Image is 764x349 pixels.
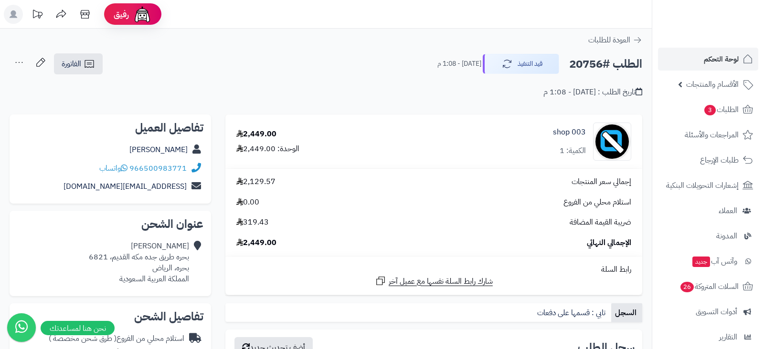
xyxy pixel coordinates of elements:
span: التقارير [719,330,737,344]
span: العودة للطلبات [588,34,630,46]
span: إشعارات التحويلات البنكية [666,179,739,192]
span: 2,129.57 [236,176,276,187]
a: شارك رابط السلة نفسها مع عميل آخر [375,275,493,287]
button: قيد التنفيذ [483,54,559,74]
span: المدونة [716,229,737,243]
span: وآتس آب [691,255,737,268]
span: طلبات الإرجاع [700,154,739,167]
div: استلام محلي من الفروع [49,333,184,344]
h2: الطلب #20756 [569,54,642,74]
a: shop 003 [553,127,586,138]
h2: عنوان الشحن [17,218,203,230]
span: لوحة التحكم [704,52,739,66]
span: شارك رابط السلة نفسها مع عميل آخر [389,276,493,287]
h2: تفاصيل الشحن [17,311,203,322]
span: ( طرق شحن مخصصة ) [49,333,117,344]
div: تاريخ الطلب : [DATE] - 1:08 م [543,87,642,98]
a: إشعارات التحويلات البنكية [658,174,758,197]
div: الكمية: 1 [560,145,586,156]
div: [PERSON_NAME] بحره طريق جده مكه القديم، 6821 بحره، الرياض المملكة العربية السعودية [89,241,189,284]
span: رفيق [114,9,129,20]
span: أدوات التسويق [696,305,737,318]
span: 319.43 [236,217,269,228]
span: السلات المتروكة [679,280,739,293]
span: ضريبة القيمة المضافة [570,217,631,228]
span: الأقسام والمنتجات [686,78,739,91]
a: [PERSON_NAME] [129,144,188,155]
a: العملاء [658,199,758,222]
small: [DATE] - 1:08 م [437,59,481,69]
a: السجل [611,303,642,322]
h2: تفاصيل العميل [17,122,203,133]
span: الإجمالي النهائي [587,237,631,248]
a: المدونة [658,225,758,247]
span: 0.00 [236,197,259,208]
span: الطلبات [703,103,739,116]
img: no_image-90x90.png [594,123,631,161]
a: 966500983771 [129,163,187,174]
a: تحديثات المنصة [25,5,49,26]
a: المراجعات والأسئلة [658,123,758,146]
div: رابط السلة [229,264,638,275]
span: المراجعات والأسئلة [685,128,739,142]
a: وآتس آبجديد [658,250,758,273]
a: العودة للطلبات [588,34,642,46]
span: 2,449.00 [236,237,276,248]
a: الطلبات3 [658,98,758,121]
span: الفاتورة [62,58,81,70]
span: جديد [692,257,710,267]
span: إجمالي سعر المنتجات [572,176,631,187]
a: السلات المتروكة26 [658,275,758,298]
span: العملاء [719,204,737,217]
a: التقارير [658,326,758,349]
div: الوحدة: 2,449.00 [236,144,299,154]
span: 26 [680,282,694,292]
span: استلام محلي من الفروع [563,197,631,208]
a: أدوات التسويق [658,300,758,323]
a: لوحة التحكم [658,48,758,71]
img: ai-face.png [133,5,152,24]
div: 2,449.00 [236,129,276,140]
a: واتساب [99,163,127,174]
a: طلبات الإرجاع [658,149,758,172]
a: الفاتورة [54,53,103,74]
a: تابي : قسمها على دفعات [533,303,611,322]
a: [EMAIL_ADDRESS][DOMAIN_NAME] [64,181,187,192]
span: 3 [704,105,716,115]
img: logo-2.png [699,22,755,42]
